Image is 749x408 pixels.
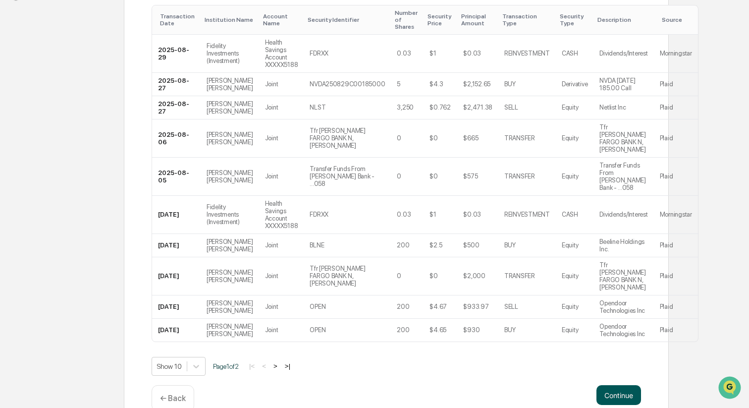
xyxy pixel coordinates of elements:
[397,104,414,111] div: 3,250
[463,173,478,180] div: $575
[654,158,698,196] td: Plaid
[429,241,442,249] div: $2.5
[429,173,437,180] div: $0
[259,73,304,96] td: Joint
[654,257,698,295] td: Plaid
[463,50,481,57] div: $0.03
[597,16,649,23] div: Toggle SortBy
[504,50,550,57] div: REINVESTMENT
[259,35,304,73] td: Health Savings Account XXXXX5188
[6,140,66,158] a: 🔎Data Lookup
[599,77,647,92] div: NVDA [DATE] 185.00 Call
[502,13,552,27] div: Toggle SortBy
[10,126,18,134] div: 🖐️
[259,319,304,342] td: Joint
[310,165,385,187] div: Transfer Funds From [PERSON_NAME] Bank - ...058
[308,16,387,23] div: Toggle SortBy
[310,265,385,287] div: Tfr [PERSON_NAME] FARGO BANK N, [PERSON_NAME]
[599,162,647,191] div: Transfer Funds From [PERSON_NAME] Bank - ...058
[429,303,447,310] div: $4.67
[152,196,201,234] td: [DATE]
[429,104,450,111] div: $0.762
[310,50,328,57] div: FDRXX
[429,326,446,334] div: $4.65
[72,126,80,134] div: 🗄️
[504,326,516,334] div: BUY
[395,9,420,30] div: Toggle SortBy
[461,13,494,27] div: Toggle SortBy
[259,295,304,319] td: Joint
[596,385,641,405] button: Continue
[246,362,258,370] button: |<
[463,104,492,111] div: $2,471.38
[654,295,698,319] td: Plaid
[504,173,535,180] div: TRANSFER
[152,35,201,73] td: 2025-08-29
[463,303,488,310] div: $933.97
[310,303,325,310] div: OPEN
[168,79,180,91] button: Start new chat
[6,121,68,139] a: 🖐️Preclearance
[207,299,253,314] div: [PERSON_NAME] [PERSON_NAME]
[10,145,18,153] div: 🔎
[397,173,401,180] div: 0
[259,257,304,295] td: Joint
[397,50,411,57] div: 0.03
[397,326,409,334] div: 200
[160,394,186,403] p: ← Back
[463,80,490,88] div: $2,152.65
[152,119,201,158] td: 2025-08-06
[397,303,409,310] div: 200
[463,211,481,218] div: $0.03
[20,144,62,154] span: Data Lookup
[20,125,64,135] span: Preclearance
[82,125,123,135] span: Attestations
[152,96,201,119] td: 2025-08-27
[599,238,647,253] div: Beeline Holdings Inc.
[463,326,480,334] div: $930
[562,104,578,111] div: Equity
[654,119,698,158] td: Plaid
[207,238,253,253] div: [PERSON_NAME] [PERSON_NAME]
[662,16,694,23] div: Toggle SortBy
[152,234,201,257] td: [DATE]
[504,303,518,310] div: SELL
[207,42,253,64] div: Fidelity Investments (Investment)
[654,96,698,119] td: Plaid
[504,272,535,280] div: TRANSFER
[259,196,304,234] td: Health Savings Account XXXXX5188
[397,272,401,280] div: 0
[562,50,578,57] div: CASH
[310,80,385,88] div: NVDA250829C00185000
[562,211,578,218] div: CASH
[213,362,239,370] span: Page 1 of 2
[599,104,626,111] div: Netlist Inc
[207,131,253,146] div: [PERSON_NAME] [PERSON_NAME]
[152,319,201,342] td: [DATE]
[310,127,385,149] div: Tfr [PERSON_NAME] FARGO BANK N, [PERSON_NAME]
[463,272,485,280] div: $2,000
[504,104,518,111] div: SELL
[259,119,304,158] td: Joint
[429,134,437,142] div: $0
[152,73,201,96] td: 2025-08-27
[68,121,127,139] a: 🗄️Attestations
[599,50,647,57] div: Dividends/Interest
[259,234,304,257] td: Joint
[263,13,300,27] div: Toggle SortBy
[599,299,647,314] div: Opendoor Technologies Inc
[310,104,325,111] div: NLST
[654,234,698,257] td: Plaid
[152,257,201,295] td: [DATE]
[463,134,478,142] div: $665
[207,77,253,92] div: [PERSON_NAME] [PERSON_NAME]
[504,241,516,249] div: BUY
[152,295,201,319] td: [DATE]
[654,319,698,342] td: Plaid
[599,323,647,338] div: Opendoor Technologies Inc
[310,211,328,218] div: FDRXX
[560,13,589,27] div: Toggle SortBy
[205,16,255,23] div: Toggle SortBy
[99,168,120,175] span: Pylon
